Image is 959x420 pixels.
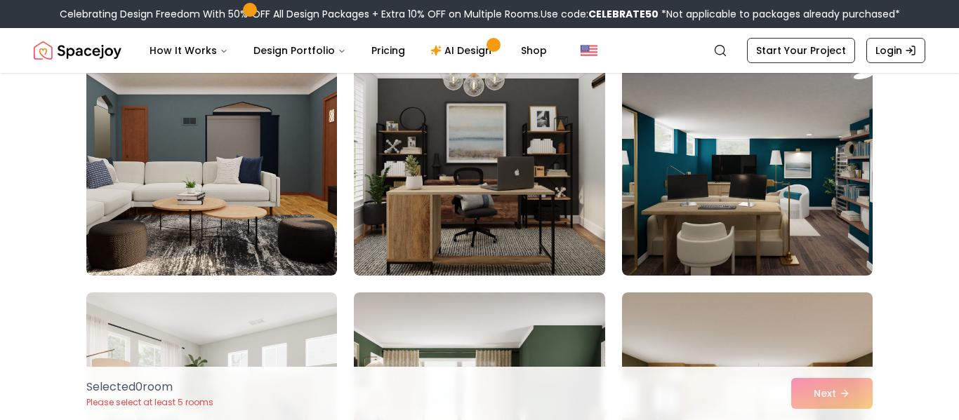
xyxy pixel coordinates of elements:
[747,38,855,63] a: Start Your Project
[622,51,873,276] img: Room room-75
[242,36,357,65] button: Design Portfolio
[34,36,121,65] a: Spacejoy
[86,397,213,408] p: Please select at least 5 rooms
[86,379,213,395] p: Selected 0 room
[138,36,558,65] nav: Main
[866,38,925,63] a: Login
[354,51,604,276] img: Room room-74
[588,7,659,21] b: CELEBRATE50
[34,28,925,73] nav: Global
[60,7,900,21] div: Celebrating Design Freedom With 50% OFF All Design Packages + Extra 10% OFF on Multiple Rooms.
[581,42,597,59] img: United States
[541,7,659,21] span: Use code:
[138,36,239,65] button: How It Works
[86,51,337,276] img: Room room-73
[510,36,558,65] a: Shop
[360,36,416,65] a: Pricing
[419,36,507,65] a: AI Design
[34,36,121,65] img: Spacejoy Logo
[659,7,900,21] span: *Not applicable to packages already purchased*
